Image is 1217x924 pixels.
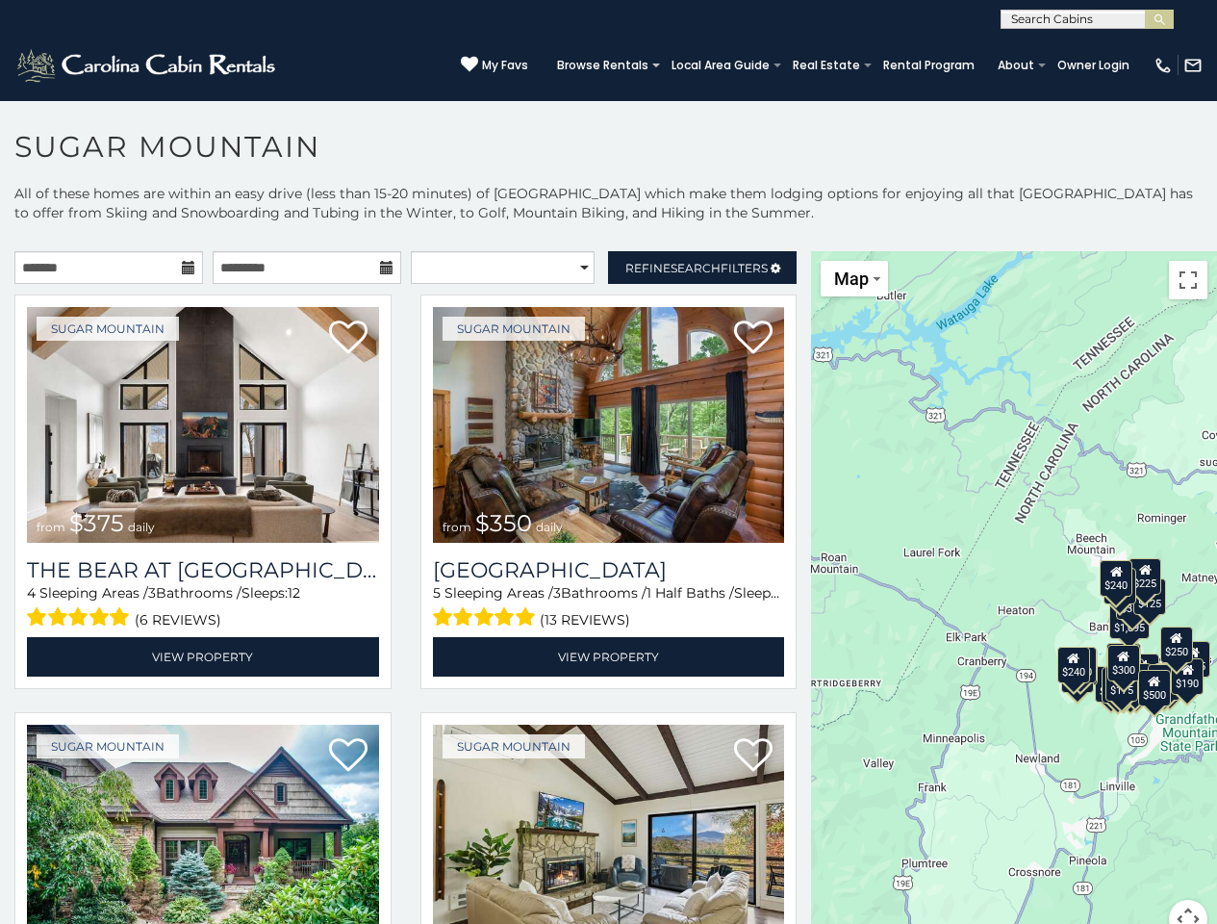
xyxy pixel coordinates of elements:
div: $1,095 [1109,603,1150,639]
span: (6 reviews) [135,607,221,632]
span: 4 [27,584,36,602]
div: $500 [1138,670,1171,706]
span: 1 Half Baths / [647,584,734,602]
div: Sleeping Areas / Bathrooms / Sleeps: [27,583,379,632]
a: View Property [433,637,785,677]
img: Grouse Moor Lodge [433,307,785,543]
a: Add to favorites [734,736,773,777]
a: Local Area Guide [662,52,779,79]
a: Rental Program [874,52,984,79]
span: My Favs [482,57,528,74]
span: 3 [148,584,156,602]
div: $155 [1178,641,1210,678]
span: (13 reviews) [540,607,630,632]
img: The Bear At Sugar Mountain [27,307,379,543]
img: mail-regular-white.png [1183,56,1203,75]
div: $175 [1105,665,1138,702]
h3: The Bear At Sugar Mountain [27,557,379,583]
a: Sugar Mountain [443,317,585,341]
div: $200 [1127,654,1159,690]
div: $195 [1148,664,1180,701]
span: daily [536,520,563,534]
span: $375 [69,509,124,537]
div: $240 [1057,647,1090,683]
span: 5 [433,584,441,602]
img: phone-regular-white.png [1154,56,1173,75]
span: 12 [288,584,300,602]
div: $155 [1102,667,1134,704]
div: $250 [1160,627,1193,663]
div: $300 [1107,645,1140,681]
div: $225 [1128,558,1161,595]
a: My Favs [461,56,528,75]
span: daily [128,520,155,534]
a: [GEOGRAPHIC_DATA] [433,557,785,583]
a: The Bear At Sugar Mountain from $375 daily [27,307,379,543]
a: Sugar Mountain [37,734,179,758]
button: Toggle fullscreen view [1169,261,1207,299]
a: Real Estate [783,52,870,79]
h3: Grouse Moor Lodge [433,557,785,583]
span: 3 [553,584,561,602]
button: Change map style [821,261,888,296]
a: Sugar Mountain [37,317,179,341]
a: Sugar Mountain [443,734,585,758]
span: Map [834,269,869,289]
span: $350 [475,509,532,537]
a: Owner Login [1048,52,1139,79]
a: Add to favorites [329,736,368,777]
span: Refine Filters [625,261,768,275]
span: 12 [780,584,793,602]
div: $190 [1171,658,1204,695]
a: About [988,52,1044,79]
a: Add to favorites [734,319,773,359]
span: from [443,520,471,534]
span: from [37,520,65,534]
a: View Property [27,637,379,677]
a: The Bear At [GEOGRAPHIC_DATA] [27,557,379,583]
a: RefineSearchFilters [608,251,797,284]
img: White-1-2.png [14,46,281,85]
span: Search [671,261,721,275]
div: $125 [1133,578,1166,615]
a: Browse Rentals [547,52,658,79]
div: Sleeping Areas / Bathrooms / Sleeps: [433,583,785,632]
a: Add to favorites [329,319,368,359]
a: Grouse Moor Lodge from $350 daily [433,307,785,543]
div: $190 [1106,643,1139,680]
div: $240 [1100,560,1132,597]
